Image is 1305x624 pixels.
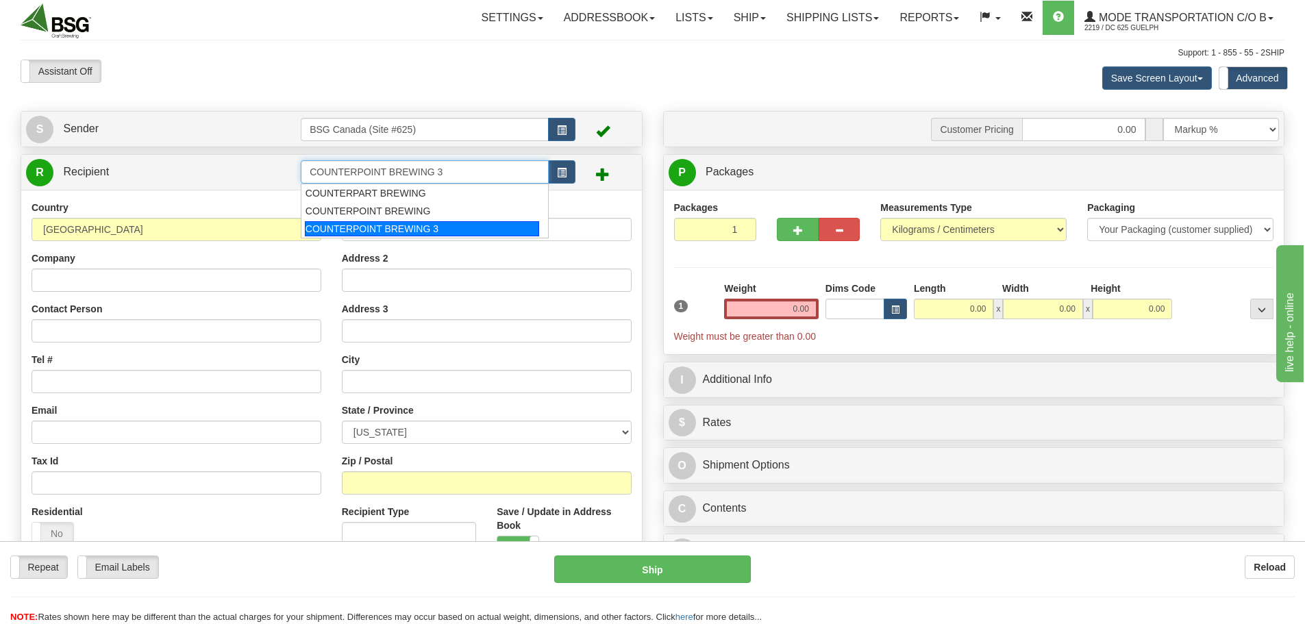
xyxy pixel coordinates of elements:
[669,366,1280,394] a: IAdditional Info
[1084,21,1187,35] span: 2219 / DC 625 Guelph
[21,47,1284,59] div: Support: 1 - 855 - 55 - 2SHIP
[1083,299,1093,319] span: x
[931,118,1021,141] span: Customer Pricing
[669,409,1280,437] a: $Rates
[63,123,99,134] span: Sender
[32,454,58,468] label: Tax Id
[301,160,549,184] input: Recipient Id
[306,204,539,218] div: COUNTERPOINT BREWING
[1091,282,1121,295] label: Height
[26,115,301,143] a: S Sender
[342,505,410,519] label: Recipient Type
[669,409,696,436] span: $
[1254,562,1286,573] b: Reload
[471,1,554,35] a: Settings
[669,538,1280,566] a: CCustoms
[32,353,53,366] label: Tel #
[21,3,91,38] img: logo2219.jpg
[497,536,538,558] label: Yes
[669,452,696,479] span: O
[674,331,817,342] span: Weight must be greater than 0.00
[26,158,271,186] a: R Recipient
[26,116,53,143] span: S
[32,251,75,265] label: Company
[32,523,73,545] label: No
[342,302,388,316] label: Address 3
[1245,556,1295,579] button: Reload
[669,538,696,566] span: C
[1087,201,1135,214] label: Packaging
[669,495,1280,523] a: CContents
[342,454,393,468] label: Zip / Postal
[21,60,101,82] label: Assistant Off
[342,403,414,417] label: State / Province
[669,366,696,394] span: I
[342,353,360,366] label: City
[301,118,549,141] input: Sender Id
[10,8,127,25] div: live help - online
[1250,299,1273,319] div: ...
[32,403,57,417] label: Email
[1074,1,1284,35] a: Mode Transportation c/o B 2219 / DC 625 Guelph
[554,556,751,583] button: Ship
[993,299,1003,319] span: x
[1095,12,1267,23] span: Mode Transportation c/o B
[554,1,666,35] a: Addressbook
[669,158,1280,186] a: P Packages
[497,505,631,532] label: Save / Update in Address Book
[669,495,696,523] span: C
[63,166,109,177] span: Recipient
[880,201,972,214] label: Measurements Type
[669,159,696,186] span: P
[724,282,756,295] label: Weight
[665,1,723,35] a: Lists
[32,505,83,519] label: Residential
[776,1,889,35] a: Shipping lists
[669,451,1280,479] a: OShipment Options
[78,556,158,578] label: Email Labels
[706,166,754,177] span: Packages
[26,159,53,186] span: R
[674,300,688,312] span: 1
[32,302,102,316] label: Contact Person
[11,556,67,578] label: Repeat
[342,251,388,265] label: Address 2
[914,282,946,295] label: Length
[1002,282,1029,295] label: Width
[306,186,539,200] div: COUNTERPART BREWING
[305,221,540,236] div: COUNTERPOINT BREWING 3
[675,612,693,622] a: here
[889,1,969,35] a: Reports
[674,201,719,214] label: Packages
[32,201,69,214] label: Country
[1102,66,1212,90] button: Save Screen Layout
[10,612,38,622] span: NOTE:
[723,1,776,35] a: Ship
[825,282,875,295] label: Dims Code
[1219,67,1287,89] label: Advanced
[1273,242,1304,382] iframe: chat widget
